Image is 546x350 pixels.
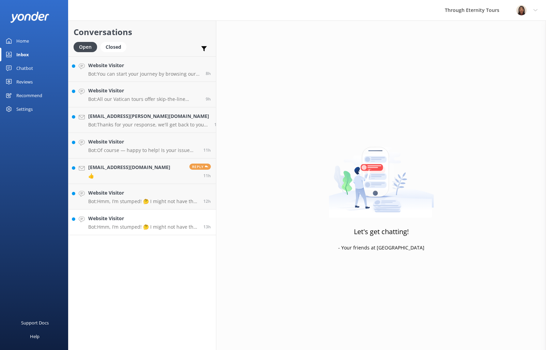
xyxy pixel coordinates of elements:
h4: Website Visitor [88,138,198,146]
h4: Website Visitor [88,215,198,222]
h4: Website Visitor [88,189,198,197]
div: Chatbot [16,61,33,75]
a: [EMAIL_ADDRESS][DOMAIN_NAME]👍Reply11h [68,158,216,184]
h4: [EMAIL_ADDRESS][DOMAIN_NAME] [88,164,170,171]
a: [EMAIL_ADDRESS][PERSON_NAME][DOMAIN_NAME]Bot:Thanks for your response, we'll get back to you as s... [68,107,216,133]
div: Settings [16,102,33,116]
span: Sep 07 2025 11:36pm (UTC +02:00) Europe/Amsterdam [203,198,211,204]
span: Sep 08 2025 01:09am (UTC +02:00) Europe/Amsterdam [203,147,211,153]
div: Home [16,34,29,48]
h2: Conversations [74,26,211,39]
a: Website VisitorBot:Hmm, I’m stumped! 🤔 I might not have the answer to that one, but our amazing t... [68,184,216,210]
h3: Let's get chatting! [354,226,409,237]
span: Sep 07 2025 10:48pm (UTC +02:00) Europe/Amsterdam [203,224,211,230]
p: Bot: Of course — happy to help! Is your issue related to: - 🔄 Changing or canceling a tour - 📧 No... [88,147,198,153]
p: Bot: All our Vatican tours offer skip-the-line access. You can explore options such as the Early ... [88,96,201,102]
p: Bot: You can start your journey by browsing our tours in [GEOGRAPHIC_DATA], the [GEOGRAPHIC_DATA]... [88,71,201,77]
h4: [EMAIL_ADDRESS][PERSON_NAME][DOMAIN_NAME] [88,112,209,120]
a: Closed [100,43,130,50]
div: Closed [100,42,126,52]
div: Reviews [16,75,33,89]
div: Open [74,42,97,52]
a: Website VisitorBot:All our Vatican tours offer skip-the-line access. You can explore options such... [68,82,216,107]
span: Sep 08 2025 12:36am (UTC +02:00) Europe/Amsterdam [203,173,211,179]
img: artwork of a man stealing a conversation from at giant smartphone [329,133,434,218]
img: yonder-white-logo.png [10,12,49,23]
div: Help [30,330,40,343]
h4: Website Visitor [88,87,201,94]
p: Bot: Thanks for your response, we'll get back to you as soon as we can during opening hours. [88,122,209,128]
div: Recommend [16,89,42,102]
div: Support Docs [21,316,49,330]
span: Sep 08 2025 03:19am (UTC +02:00) Europe/Amsterdam [206,71,211,76]
p: - Your friends at [GEOGRAPHIC_DATA] [338,244,424,252]
a: Website VisitorBot:You can start your journey by browsing our tours in [GEOGRAPHIC_DATA], the [GE... [68,56,216,82]
p: 👍 [88,173,170,179]
a: Website VisitorBot:Of course — happy to help! Is your issue related to: - 🔄 Changing or canceling... [68,133,216,158]
a: Open [74,43,100,50]
span: Sep 08 2025 03:15am (UTC +02:00) Europe/Amsterdam [206,96,211,102]
p: Bot: Hmm, I’m stumped! 🤔 I might not have the answer to that one, but our amazing team definitely... [88,198,198,204]
span: Sep 08 2025 02:02am (UTC +02:00) Europe/Amsterdam [214,122,222,127]
p: Bot: Hmm, I’m stumped! 🤔 I might not have the answer to that one, but our amazing team definitely... [88,224,198,230]
h4: Website Visitor [88,62,201,69]
span: Reply [189,164,211,170]
div: Inbox [16,48,29,61]
img: 725-1755267273.png [516,5,527,15]
a: Website VisitorBot:Hmm, I’m stumped! 🤔 I might not have the answer to that one, but our amazing t... [68,210,216,235]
